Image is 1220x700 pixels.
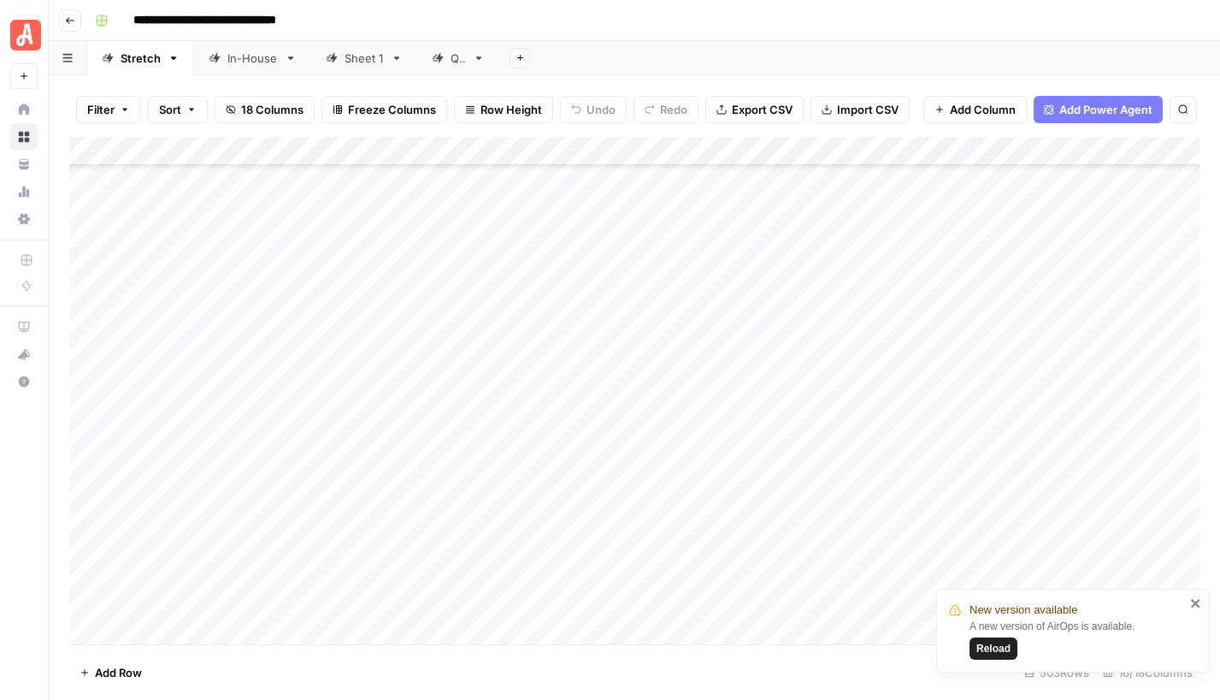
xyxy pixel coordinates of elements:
[970,602,1077,619] span: New version available
[660,101,687,118] span: Redo
[10,178,38,205] a: Usage
[950,101,1016,118] span: Add Column
[10,368,38,395] button: Help + Support
[923,96,1027,123] button: Add Column
[454,96,553,123] button: Row Height
[241,101,304,118] span: 18 Columns
[10,313,38,341] a: AirOps Academy
[311,41,417,75] a: Sheet 1
[215,96,315,123] button: 18 Columns
[1034,96,1163,123] button: Add Power Agent
[586,101,616,118] span: Undo
[10,151,38,178] a: Your Data
[11,341,37,367] div: What's new?
[87,41,194,75] a: Stretch
[634,96,698,123] button: Redo
[1096,659,1199,686] div: 16/18 Columns
[705,96,804,123] button: Export CSV
[10,205,38,233] a: Settings
[159,101,181,118] span: Sort
[10,14,38,56] button: Workspace: Angi
[810,96,910,123] button: Import CSV
[10,341,38,368] button: What's new?
[148,96,208,123] button: Sort
[1017,659,1096,686] div: 503 Rows
[417,41,499,75] a: QA
[10,123,38,151] a: Browse
[321,96,447,123] button: Freeze Columns
[970,619,1185,660] div: A new version of AirOps is available.
[560,96,627,123] button: Undo
[348,101,436,118] span: Freeze Columns
[345,50,384,67] div: Sheet 1
[1190,596,1202,610] button: close
[976,641,1011,656] span: Reload
[732,101,793,118] span: Export CSV
[227,50,278,67] div: In-House
[76,96,141,123] button: Filter
[69,659,152,686] button: Add Row
[837,101,899,118] span: Import CSV
[970,638,1017,660] button: Reload
[451,50,466,67] div: QA
[194,41,311,75] a: In-House
[10,96,38,123] a: Home
[480,101,542,118] span: Row Height
[121,50,161,67] div: Stretch
[10,20,41,50] img: Angi Logo
[1059,101,1152,118] span: Add Power Agent
[95,664,142,681] span: Add Row
[87,101,115,118] span: Filter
